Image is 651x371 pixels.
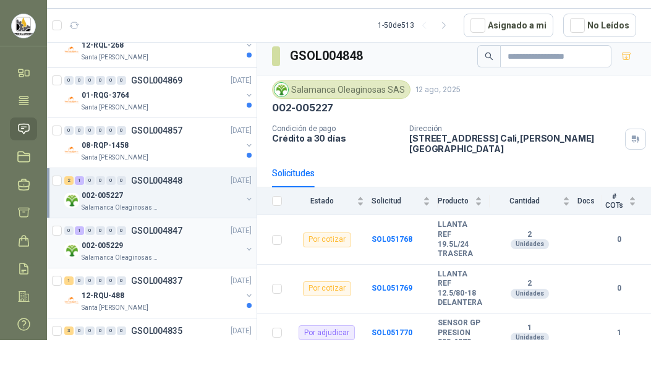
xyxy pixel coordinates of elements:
[131,326,182,335] p: GSOL004835
[75,126,84,135] div: 0
[490,197,560,205] span: Cantidad
[85,226,95,235] div: 0
[85,76,95,85] div: 0
[82,140,129,151] p: 08-RQP-1458
[117,76,126,85] div: 0
[490,187,577,215] th: Cantidad
[96,76,105,85] div: 0
[438,270,482,308] b: LLANTA REF 12.5/80-18 DELANTERA
[372,284,412,292] a: SOL051769
[372,235,412,244] a: SOL051768
[96,176,105,185] div: 0
[85,276,95,285] div: 0
[117,176,126,185] div: 0
[303,232,351,247] div: Por cotizar
[602,192,626,210] span: # COTs
[75,176,84,185] div: 1
[106,76,116,85] div: 0
[64,326,74,335] div: 3
[131,276,182,285] p: GSOL004837
[64,93,79,108] img: Company Logo
[64,76,74,85] div: 0
[131,176,182,185] p: GSOL004848
[117,276,126,285] div: 0
[511,333,549,343] div: Unidades
[303,281,351,296] div: Por cotizar
[289,197,354,205] span: Estado
[231,175,252,187] p: [DATE]
[372,197,420,205] span: Solicitud
[106,276,116,285] div: 0
[82,303,148,313] p: Santa [PERSON_NAME]
[602,234,636,245] b: 0
[106,176,116,185] div: 0
[438,220,482,258] b: LLANTA REF 19.5L/24 TRASERA
[75,276,84,285] div: 0
[563,14,636,37] button: No Leídos
[82,53,148,62] p: Santa [PERSON_NAME]
[372,187,437,215] th: Solicitud
[289,187,372,215] th: Estado
[117,326,126,335] div: 0
[274,83,288,96] img: Company Logo
[231,75,252,87] p: [DATE]
[577,187,603,215] th: Docs
[602,327,636,339] b: 1
[82,153,148,163] p: Santa [PERSON_NAME]
[231,225,252,237] p: [DATE]
[64,143,79,158] img: Company Logo
[82,240,123,252] p: 002-005229
[82,90,129,101] p: 01-RQG-3764
[75,226,84,235] div: 1
[372,328,412,337] b: SOL051770
[409,124,620,133] p: Dirección
[131,126,182,135] p: GSOL004857
[64,73,254,113] a: 0 0 0 0 0 0 GSOL004869[DATE] Company Logo01-RQG-3764Santa [PERSON_NAME]
[117,226,126,235] div: 0
[602,283,636,294] b: 0
[82,190,123,202] p: 002-005227
[272,133,399,143] p: Crédito a 30 días
[299,325,355,340] div: Por adjudicar
[511,289,549,299] div: Unidades
[231,275,252,287] p: [DATE]
[64,273,254,313] a: 1 0 0 0 0 0 GSOL004837[DATE] Company Logo12-RQU-488Santa [PERSON_NAME]
[131,76,182,85] p: GSOL004869
[64,173,254,213] a: 2 1 0 0 0 0 GSOL004848[DATE] Company Logo002-005227Salamanca Oleaginosas SAS
[64,223,254,263] a: 0 1 0 0 0 0 GSOL004847[DATE] Company Logo002-005229Salamanca Oleaginosas SAS
[438,187,490,215] th: Producto
[511,239,549,249] div: Unidades
[85,326,95,335] div: 0
[438,197,472,205] span: Producto
[82,340,129,352] p: 01-RQP-9165
[602,187,651,215] th: # COTs
[64,23,254,62] a: 1 0 0 0 0 0 GSOL004871[DATE] Company Logo12-RQL-268Santa [PERSON_NAME]
[464,14,553,37] button: Asignado a mi
[415,84,461,96] p: 12 ago, 2025
[485,52,493,61] span: search
[96,126,105,135] div: 0
[82,203,160,213] p: Salamanca Oleaginosas SAS
[131,226,182,235] p: GSOL004847
[82,103,148,113] p: Santa [PERSON_NAME]
[85,126,95,135] div: 0
[12,14,35,38] img: Company Logo
[231,325,252,337] p: [DATE]
[82,290,124,302] p: 12-RQU-488
[272,80,411,99] div: Salamanca Oleaginosas SAS
[64,226,74,235] div: 0
[64,276,74,285] div: 1
[64,43,79,58] img: Company Logo
[82,40,124,51] p: 12-RQL-268
[64,323,254,363] a: 3 0 0 0 0 0 GSOL004835[DATE] 01-RQP-9165
[106,126,116,135] div: 0
[272,166,315,180] div: Solicitudes
[117,126,126,135] div: 0
[75,326,84,335] div: 0
[96,326,105,335] div: 0
[272,124,399,133] p: Condición de pago
[64,126,74,135] div: 0
[409,133,620,154] p: [STREET_ADDRESS] Cali , [PERSON_NAME][GEOGRAPHIC_DATA]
